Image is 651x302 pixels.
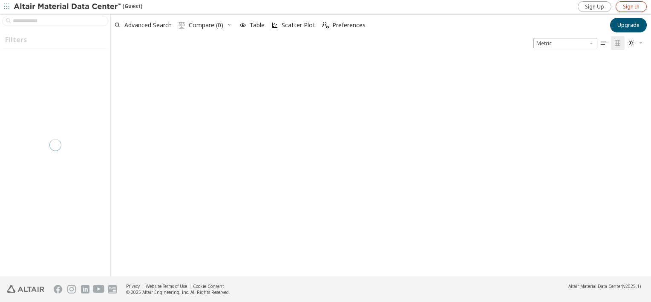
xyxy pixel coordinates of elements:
button: Tile View [611,36,625,50]
span: Preferences [332,22,366,28]
div: © 2025 Altair Engineering, Inc. All Rights Reserved. [126,289,230,295]
span: Upgrade [617,22,639,29]
span: Compare (0) [189,22,223,28]
i:  [601,40,608,46]
a: Sign In [616,1,647,12]
div: (v2025.1) [568,283,641,289]
a: Website Terms of Use [146,283,187,289]
a: Cookie Consent [193,283,224,289]
button: Upgrade [610,18,647,32]
span: Scatter Plot [282,22,315,28]
a: Sign Up [578,1,611,12]
i:  [628,40,635,46]
span: Metric [533,38,597,48]
span: Altair Material Data Center [568,283,622,289]
span: Table [250,22,265,28]
i:  [614,40,621,46]
span: Sign In [623,3,639,10]
i:  [179,22,185,29]
img: Altair Engineering [7,285,44,293]
button: Table View [597,36,611,50]
i:  [322,22,329,29]
span: Advanced Search [124,22,172,28]
span: Sign Up [585,3,604,10]
img: Altair Material Data Center [14,3,122,11]
button: Theme [625,36,647,50]
div: Unit System [533,38,597,48]
a: Privacy [126,283,140,289]
div: (Guest) [14,3,142,11]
